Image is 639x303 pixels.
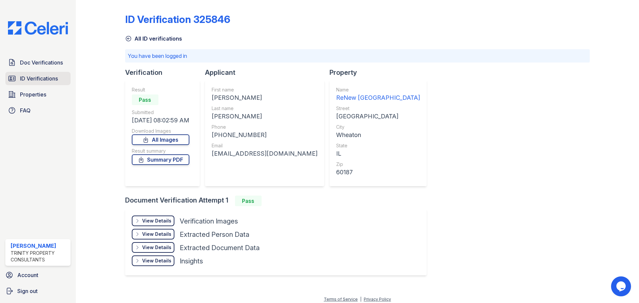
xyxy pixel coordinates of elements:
span: ID Verifications [20,75,58,82]
div: View Details [142,244,171,251]
div: Result summary [132,148,189,154]
div: [PERSON_NAME] [11,242,68,250]
span: Properties [20,90,46,98]
a: Name ReNew [GEOGRAPHIC_DATA] [336,86,420,102]
div: Insights [180,256,203,266]
div: View Details [142,218,171,224]
div: [PERSON_NAME] [212,112,318,121]
div: Email [212,142,318,149]
a: All Images [132,134,189,145]
div: View Details [142,231,171,237]
div: Pass [235,196,262,206]
div: First name [212,86,318,93]
div: Document Verification Attempt 1 [125,196,432,206]
div: [PHONE_NUMBER] [212,130,318,140]
a: Terms of Service [324,297,358,302]
a: Account [3,268,73,282]
div: [PERSON_NAME] [212,93,318,102]
a: ID Verifications [5,72,71,85]
a: Privacy Policy [364,297,391,302]
div: Applicant [205,68,329,77]
div: Trinity Property Consultants [11,250,68,263]
div: State [336,142,420,149]
div: Extracted Document Data [180,243,260,252]
div: Last name [212,105,318,112]
div: City [336,124,420,130]
div: Pass [132,94,158,105]
div: ID Verification 325846 [125,13,230,25]
a: Summary PDF [132,154,189,165]
span: Account [17,271,38,279]
a: Sign out [3,284,73,298]
img: CE_Logo_Blue-a8612792a0a2168367f1c8372b55b34899dd931a85d93a1a3d3e32e68fde9ad4.png [3,21,73,35]
div: Verification [125,68,205,77]
a: FAQ [5,104,71,117]
div: Property [329,68,432,77]
a: All ID verifications [125,35,182,43]
iframe: chat widget [611,276,632,296]
span: FAQ [20,106,31,114]
div: Name [336,86,420,93]
p: You have been logged in [128,52,587,60]
div: Zip [336,161,420,168]
div: Phone [212,124,318,130]
a: Properties [5,88,71,101]
div: Verification Images [180,217,238,226]
a: Doc Verifications [5,56,71,69]
div: | [360,297,361,302]
div: Submitted [132,109,189,116]
span: Doc Verifications [20,59,63,67]
div: Result [132,86,189,93]
div: [DATE] 08:02:59 AM [132,116,189,125]
div: ReNew [GEOGRAPHIC_DATA] [336,93,420,102]
div: View Details [142,257,171,264]
div: Wheaton [336,130,420,140]
div: Extracted Person Data [180,230,249,239]
div: Download Images [132,128,189,134]
div: [GEOGRAPHIC_DATA] [336,112,420,121]
div: [EMAIL_ADDRESS][DOMAIN_NAME] [212,149,318,158]
div: Street [336,105,420,112]
div: 60187 [336,168,420,177]
span: Sign out [17,287,38,295]
div: IL [336,149,420,158]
